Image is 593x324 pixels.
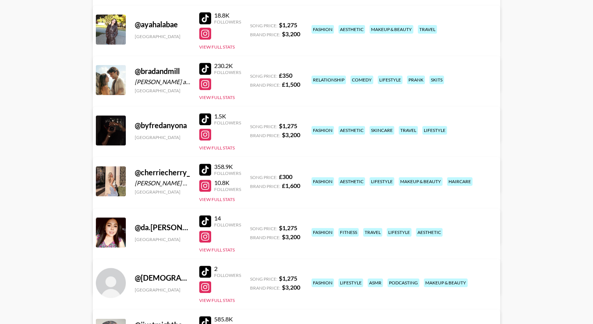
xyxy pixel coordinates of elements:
[387,278,419,287] div: podcasting
[370,177,394,186] div: lifestyle
[363,228,382,237] div: travel
[214,179,241,186] div: 10.8K
[282,30,300,37] strong: $ 3,200
[279,72,292,79] strong: £ 350
[338,25,365,34] div: aesthetic
[250,226,277,231] span: Song Price:
[135,88,190,93] div: [GEOGRAPHIC_DATA]
[135,237,190,242] div: [GEOGRAPHIC_DATA]
[135,78,190,86] div: [PERSON_NAME] and Mill
[311,177,334,186] div: fashion
[311,75,346,84] div: relationship
[250,183,280,189] span: Brand Price:
[250,285,280,291] span: Brand Price:
[407,75,425,84] div: prank
[214,215,241,222] div: 14
[199,95,235,100] button: View Full Stats
[250,23,277,28] span: Song Price:
[214,12,241,19] div: 18.8K
[214,265,241,272] div: 2
[338,126,365,135] div: aesthetic
[416,228,443,237] div: aesthetic
[214,315,241,323] div: 585.8K
[135,168,190,177] div: @ cherriecherry_
[279,173,292,180] strong: £ 300
[279,275,297,282] strong: $ 1,275
[418,25,437,34] div: travel
[135,179,190,187] div: [PERSON_NAME] Blossom Cherry
[338,228,359,237] div: fitness
[199,197,235,202] button: View Full Stats
[250,124,277,129] span: Song Price:
[338,177,365,186] div: aesthetic
[214,170,241,176] div: Followers
[282,81,300,88] strong: £ 1,500
[250,32,280,37] span: Brand Price:
[429,75,444,84] div: skits
[135,273,190,283] div: @ [DEMOGRAPHIC_DATA]
[399,126,418,135] div: travel
[135,34,190,39] div: [GEOGRAPHIC_DATA]
[250,175,277,180] span: Song Price:
[311,25,334,34] div: fashion
[214,222,241,228] div: Followers
[282,131,300,138] strong: $ 3,200
[199,247,235,253] button: View Full Stats
[311,126,334,135] div: fashion
[199,44,235,50] button: View Full Stats
[338,278,363,287] div: lifestyle
[214,163,241,170] div: 358.9K
[214,19,241,25] div: Followers
[135,223,190,232] div: @ da.[PERSON_NAME]
[250,276,277,282] span: Song Price:
[282,233,300,240] strong: $ 3,200
[135,189,190,195] div: [GEOGRAPHIC_DATA]
[311,278,334,287] div: fashion
[282,182,300,189] strong: £ 1,600
[199,297,235,303] button: View Full Stats
[135,121,190,130] div: @ byfredanyona
[387,228,411,237] div: lifestyle
[250,82,280,88] span: Brand Price:
[370,25,413,34] div: makeup & beauty
[214,120,241,126] div: Followers
[279,21,297,28] strong: $ 1,275
[350,75,373,84] div: comedy
[214,62,241,70] div: 230.2K
[399,177,443,186] div: makeup & beauty
[424,278,468,287] div: makeup & beauty
[311,228,334,237] div: fashion
[370,126,394,135] div: skincare
[135,20,190,29] div: @ ayahalabae
[447,177,472,186] div: haircare
[368,278,383,287] div: asmr
[378,75,402,84] div: lifestyle
[199,145,235,151] button: View Full Stats
[250,235,280,240] span: Brand Price:
[282,284,300,291] strong: $ 3,200
[214,70,241,75] div: Followers
[214,272,241,278] div: Followers
[279,224,297,231] strong: $ 1,275
[135,67,190,76] div: @ bradandmill
[422,126,447,135] div: lifestyle
[250,133,280,138] span: Brand Price:
[135,135,190,140] div: [GEOGRAPHIC_DATA]
[135,287,190,293] div: [GEOGRAPHIC_DATA]
[279,122,297,129] strong: $ 1,275
[214,112,241,120] div: 1.5K
[250,73,277,79] span: Song Price:
[214,186,241,192] div: Followers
